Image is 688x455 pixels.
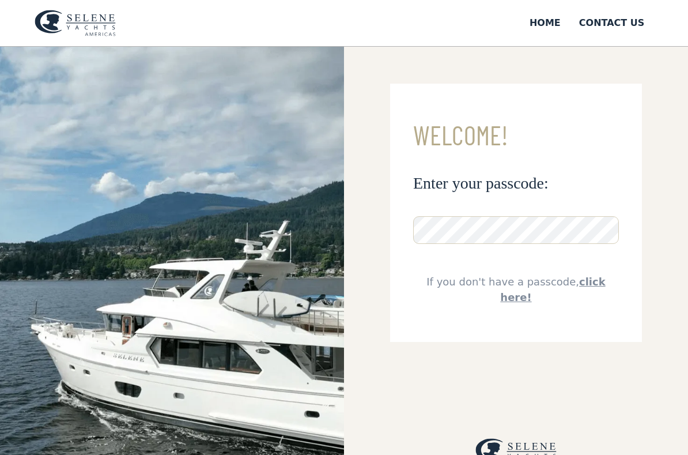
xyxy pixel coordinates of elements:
img: logo [35,10,116,36]
a: click here! [500,276,605,303]
div: If you don't have a passcode, [413,274,619,305]
div: Home [530,16,561,30]
h3: Welcome! [413,121,619,150]
form: Email Form [390,84,642,342]
div: Contact US [579,16,645,30]
h3: Enter your passcode: [413,173,619,193]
